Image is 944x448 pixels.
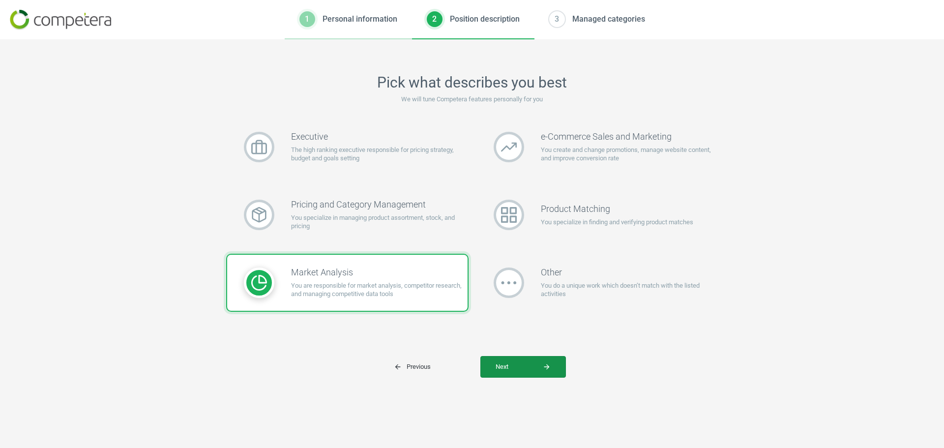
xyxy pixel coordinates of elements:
[572,14,645,25] div: Managed categories
[450,14,520,25] div: Position description
[10,10,111,30] img: 7b73d85f1bbbb9d816539e11aedcf956.png
[323,14,397,25] div: Personal information
[541,281,717,299] p: You do a unique work which doesn’t match with the listed activities
[226,95,718,104] p: We will tune Competera features personally for you
[291,281,468,299] p: You are responsible for market analysis, competitor research, and managing competitive data tools
[394,363,402,371] i: arrow_back
[394,362,431,371] span: Previous
[226,74,718,91] h2: Pick what describes you best
[291,267,468,278] h3: Market Analysis
[379,356,480,378] button: arrow_backPrevious
[541,267,717,278] h3: Other
[480,356,566,378] button: Nextarrow_forward
[291,199,468,210] h3: Pricing and Category Management
[427,11,442,27] div: 2
[543,363,551,371] i: arrow_forward
[291,131,468,142] h3: Executive
[541,146,717,163] p: You create and change promotions, manage website content, and improve conversion rate
[541,204,693,214] h3: Product Matching
[541,131,717,142] h3: e-Commerce Sales and Marketing
[291,146,468,163] p: The high ranking executive responsible for pricing strategy, budget and goals setting
[291,213,468,231] p: You specialize in managing product assortment, stock, and pricing
[496,362,551,371] span: Next
[549,11,565,27] div: 3
[299,11,315,27] div: 1
[541,218,693,227] p: You specialize in finding and verifying product matches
